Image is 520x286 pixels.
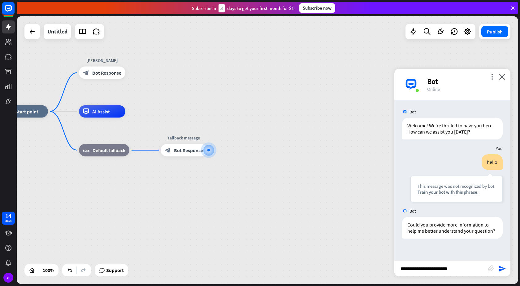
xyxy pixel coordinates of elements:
[481,26,508,37] button: Publish
[219,4,225,12] div: 3
[74,57,130,64] div: [PERSON_NAME]
[418,189,496,195] div: Train your bot with this phrase.
[15,108,38,115] span: Start point
[409,109,416,115] span: Bot
[489,74,495,80] i: more_vert
[5,219,11,223] div: days
[418,183,496,189] div: This message was not recognized by bot.
[83,70,89,76] i: block_bot_response
[427,86,503,92] div: Online
[402,118,503,139] div: Welcome! We're thrilled to have you here. How can we assist you [DATE]?
[3,273,13,283] div: YS
[156,135,212,141] div: Fallback message
[299,3,335,13] div: Subscribe now
[427,77,503,86] div: Bot
[496,146,503,151] span: You
[409,208,416,214] span: Bot
[174,147,203,153] span: Bot Response
[2,212,15,225] a: 14 days
[499,265,506,272] i: send
[83,147,89,153] i: block_fallback
[488,265,494,271] i: block_attachment
[402,217,503,239] div: Could you provide more information to help me better understand your question?
[47,24,67,39] div: Untitled
[5,213,11,219] div: 14
[41,265,56,275] div: 100%
[92,108,110,115] span: AI Assist
[482,154,503,170] div: hello
[192,4,294,12] div: Subscribe in days to get your first month for $1
[93,147,125,153] span: Default fallback
[92,70,121,76] span: Bot Response
[165,147,171,153] i: block_bot_response
[499,74,505,80] i: close
[106,265,124,275] span: Support
[5,2,24,21] button: Open LiveChat chat widget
